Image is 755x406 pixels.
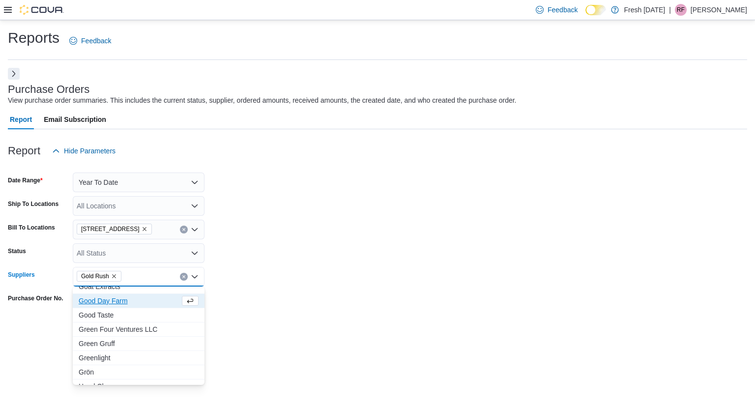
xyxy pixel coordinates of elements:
[77,271,121,282] span: Gold Rush
[79,296,180,306] span: Good Day Farm
[585,15,586,16] span: Dark Mode
[111,273,117,279] button: Remove Gold Rush from selection in this group
[180,273,188,281] button: Clear input
[675,4,687,16] div: Rylan Fogleman
[8,176,43,184] label: Date Range
[8,145,40,157] h3: Report
[585,5,606,15] input: Dark Mode
[79,353,199,363] span: Greenlight
[73,173,204,192] button: Year To Date
[73,337,204,351] button: Green Gruff
[191,249,199,257] button: Open list of options
[8,224,55,232] label: Bill To Locations
[81,224,140,234] span: [STREET_ADDRESS]
[77,224,152,234] span: 10915 NW 45 Hwy
[10,110,32,129] span: Report
[44,110,106,129] span: Email Subscription
[191,273,199,281] button: Close list of options
[79,339,199,348] span: Green Gruff
[64,146,116,156] span: Hide Parameters
[8,68,20,80] button: Next
[548,5,578,15] span: Feedback
[48,141,119,161] button: Hide Parameters
[8,84,89,95] h3: Purchase Orders
[142,226,147,232] button: Remove 10915 NW 45 Hwy from selection in this group
[81,36,111,46] span: Feedback
[81,271,109,281] span: Gold Rush
[8,200,58,208] label: Ship To Locations
[669,4,671,16] p: |
[8,294,63,302] label: Purchase Order No.
[624,4,665,16] p: Fresh [DATE]
[691,4,747,16] p: [PERSON_NAME]
[677,4,685,16] span: RF
[79,282,199,291] span: Goat Extracts
[73,365,204,379] button: Grön
[191,202,199,210] button: Open list of options
[79,367,199,377] span: Grön
[79,324,199,334] span: Green Four Ventures LLC
[8,95,517,106] div: View purchase order summaries. This includes the current status, supplier, ordered amounts, recei...
[73,379,204,394] button: Head Change
[73,322,204,337] button: Green Four Ventures LLC
[79,381,199,391] span: Head Change
[73,280,204,294] button: Goat Extracts
[20,5,64,15] img: Cova
[8,28,59,48] h1: Reports
[8,247,26,255] label: Status
[8,271,35,279] label: Suppliers
[79,310,199,320] span: Good Taste
[191,226,199,233] button: Open list of options
[180,226,188,233] button: Clear input
[73,351,204,365] button: Greenlight
[73,294,204,308] button: Good Day Farm
[73,308,204,322] button: Good Taste
[65,31,115,51] a: Feedback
